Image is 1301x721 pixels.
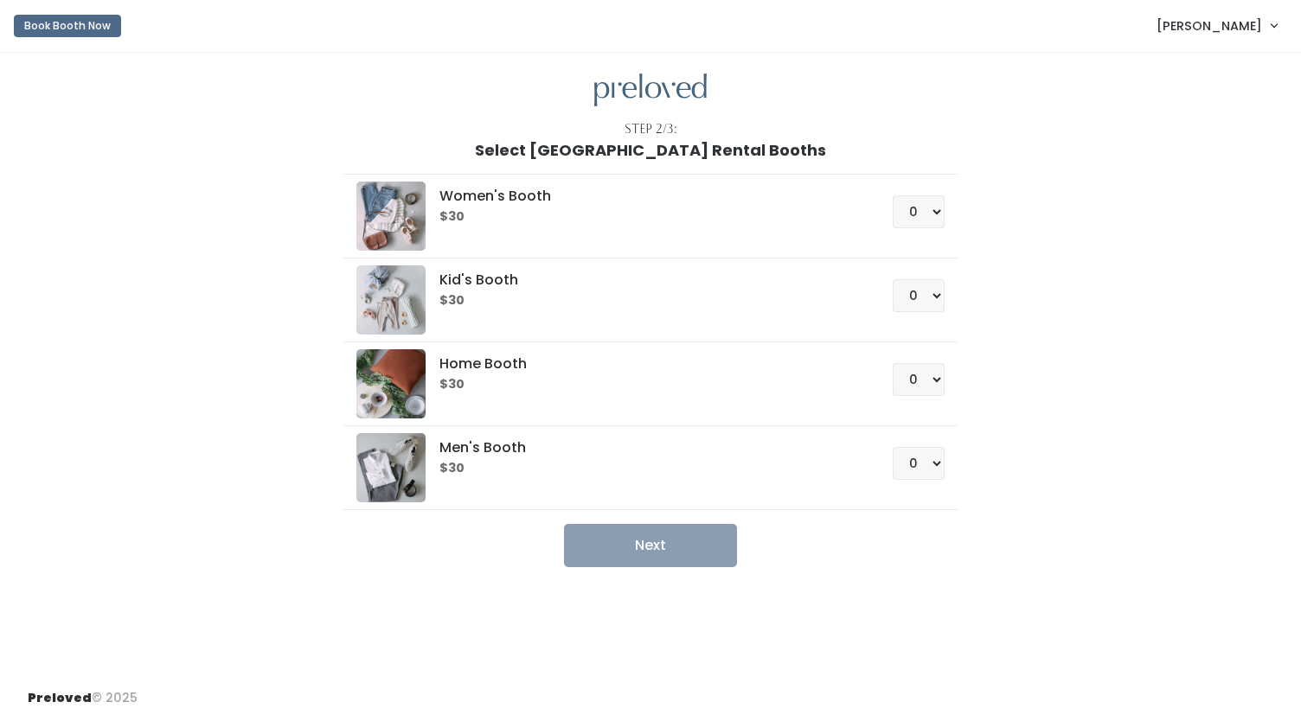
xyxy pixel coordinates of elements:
[28,689,92,706] span: Preloved
[439,188,850,204] h5: Women's Booth
[356,182,426,251] img: preloved logo
[356,433,426,502] img: preloved logo
[439,440,850,456] h5: Men's Booth
[1157,16,1262,35] span: [PERSON_NAME]
[594,73,707,107] img: preloved logo
[564,524,737,567] button: Next
[28,675,138,707] div: © 2025
[439,210,850,224] h6: $30
[475,142,826,159] h1: Select [GEOGRAPHIC_DATA] Rental Booths
[625,120,677,138] div: Step 2/3:
[439,378,850,392] h6: $30
[439,462,850,475] h6: $30
[356,265,426,335] img: preloved logo
[356,349,426,418] img: preloved logo
[439,356,850,372] h5: Home Booth
[439,272,850,288] h5: Kid's Booth
[439,294,850,308] h6: $30
[14,15,121,37] button: Book Booth Now
[1139,7,1294,44] a: [PERSON_NAME]
[14,7,121,45] a: Book Booth Now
